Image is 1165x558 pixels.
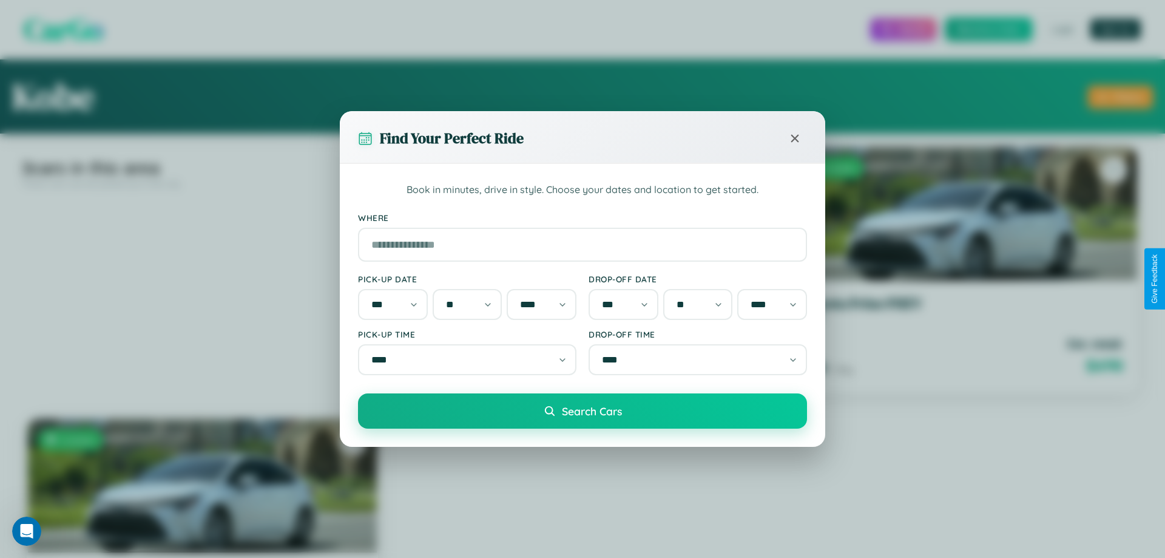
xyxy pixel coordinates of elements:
[589,274,807,284] label: Drop-off Date
[358,329,576,339] label: Pick-up Time
[562,404,622,418] span: Search Cars
[380,128,524,148] h3: Find Your Perfect Ride
[358,182,807,198] p: Book in minutes, drive in style. Choose your dates and location to get started.
[358,213,807,223] label: Where
[358,274,576,284] label: Pick-up Date
[589,329,807,339] label: Drop-off Time
[358,393,807,429] button: Search Cars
